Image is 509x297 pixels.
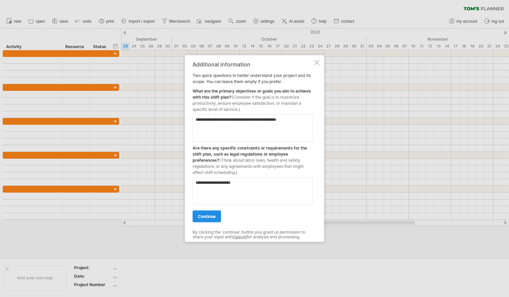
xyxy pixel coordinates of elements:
div: Two quick questions to better understand your project and its scope. You can leave them empty if ... [193,61,313,236]
div: By clicking the 'continue' button you grant us permission to share your input with for analysis a... [193,230,313,240]
div: Are there any specific constraints or requirements for the shift plan, such as legal regulations ... [193,142,313,176]
div: Additional information [193,61,313,67]
span: (Think about labor laws, health and safety regulations, or any agreements with employees that mig... [193,158,304,175]
span: (Consider if the goal is to maximize productivity, ensure employee satisfaction, or maintain a sp... [193,95,301,112]
a: OpenAI [233,234,247,239]
a: continue [193,211,221,222]
div: What are the primary objectives or goals you aim to achieve with this shift plan? [193,85,313,113]
span: continue [198,214,216,219]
